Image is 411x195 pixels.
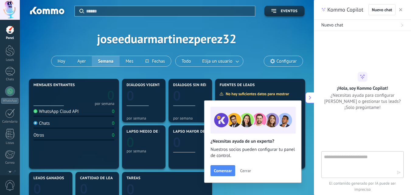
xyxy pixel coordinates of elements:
div: 0 [112,132,114,138]
button: Elija un usuario [197,56,243,66]
span: Fuentes de leads [220,83,255,87]
button: Fechas [139,56,171,66]
button: Comenzar [211,165,235,176]
span: Comenzar [214,169,232,173]
button: Ayer [71,56,92,66]
div: Calendario [1,120,19,124]
div: 0 [112,109,114,114]
span: Lapso medio de réplica [127,130,175,134]
div: por semana [127,149,161,153]
span: Leads ganados [33,176,64,180]
div: por semana [173,116,207,120]
div: 0 [112,120,114,126]
img: WhatsApp Cloud API [33,109,37,113]
span: Cantidad de leads activos [80,176,134,180]
div: No hay suficientes datos para mostrar [219,91,293,96]
span: Mensajes entrantes [33,83,75,87]
button: Nuevo chat [368,4,395,15]
span: Kommo Copilot [327,6,363,13]
span: Diálogos vigentes [127,83,165,87]
span: Nuevo chat [321,22,343,28]
img: Chats [33,121,37,125]
h2: ¿Necesitas ayuda de un experto? [211,138,295,144]
span: Nuestros socios pueden configurar tu panel de control. [211,147,295,159]
button: Hoy [51,56,71,66]
span: Tareas [127,176,141,180]
span: Cerrar [240,169,251,173]
button: Semana [92,56,120,66]
div: Leads [1,58,19,62]
span: Lapso mayor de réplica [173,130,221,134]
text: 0 [173,86,181,104]
div: Otros [33,132,44,138]
span: Diálogos sin réplica [173,83,216,87]
span: ¿Necesitas ayuda para configurar [PERSON_NAME] o gestionar tus leads? ¡Solo pregúntame! [321,92,404,110]
div: WhatsApp Cloud API [33,109,79,114]
div: Chats [1,78,19,82]
text: 0 [107,87,114,104]
span: Nuevo chat [372,8,392,12]
div: Listas [1,141,19,145]
div: Correo [1,161,19,165]
div: Chats [33,120,50,126]
button: Eventos [264,6,305,16]
text: 0 [127,86,134,104]
span: El contenido generado por IA puede ser impreciso [321,180,404,193]
button: Mes [120,56,140,66]
span: Configurar [277,59,297,64]
span: Elija un usuario [201,57,234,65]
button: Nuevo chat [314,20,411,31]
div: Panel [1,36,19,40]
div: por semana [95,102,114,105]
a: 0 [74,87,114,104]
h2: ¡Hola, soy Kommo Copilot! [337,85,388,91]
button: Cerrar [237,166,254,175]
text: 0 [127,133,134,151]
span: Eventos [281,9,298,13]
button: Todo [176,56,197,66]
div: WhatsApp [1,98,19,104]
text: 0 [173,133,181,151]
div: por semana [127,116,161,120]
